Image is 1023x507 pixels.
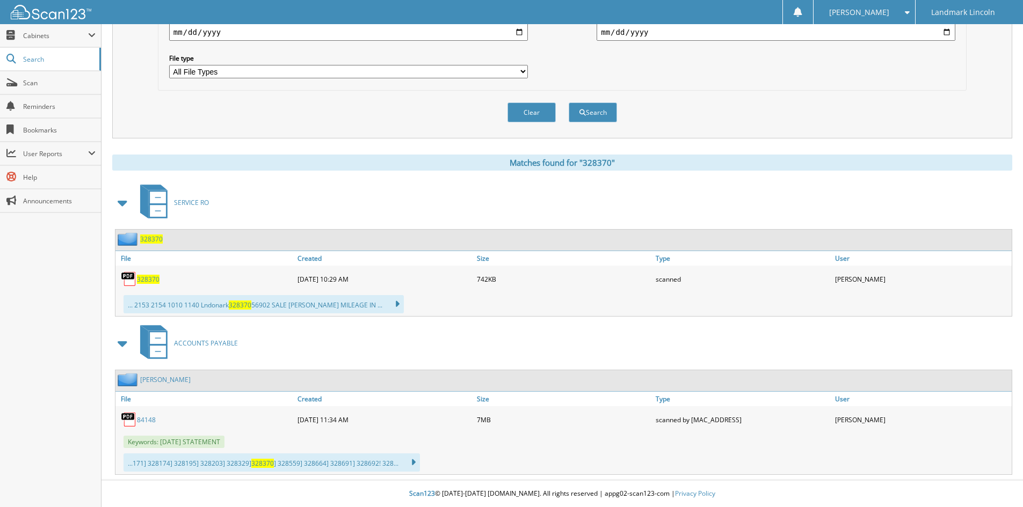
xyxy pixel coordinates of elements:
span: Announcements [23,196,96,205]
a: User [832,392,1012,406]
iframe: Chat Widget [969,455,1023,507]
div: © [DATE]-[DATE] [DOMAIN_NAME]. All rights reserved | appg02-scan123-com | [101,481,1023,507]
div: scanned by [MAC_ADDRESS] [653,409,832,430]
div: ...171] 328174] 328195] 328203] 328329] ] 328559] 328664] 328691] 328692! 328... [124,453,420,472]
a: Privacy Policy [675,489,715,498]
span: [PERSON_NAME] [829,9,889,16]
img: PDF.png [121,412,137,428]
div: ... 2153 2154 1010 1140 Lndonark 56902 SALE [PERSON_NAME] MILEAGE IN ... [124,295,404,313]
button: Search [569,102,617,122]
img: folder2.png [118,232,140,246]
div: scanned [653,268,832,290]
span: ACCOUNTS PAYABLE [174,339,238,348]
a: 328370 [137,275,159,284]
a: File [115,392,295,406]
span: Reminders [23,102,96,111]
a: Type [653,392,832,406]
a: File [115,251,295,266]
a: Created [295,392,474,406]
span: Scan123 [409,489,435,498]
div: [PERSON_NAME] [832,409,1012,430]
div: Matches found for "328370" [112,155,1012,171]
a: 84148 [137,415,156,424]
span: Landmark Lincoln [931,9,995,16]
div: 742KB [474,268,654,290]
span: SERVICE RO [174,198,209,207]
button: Clear [507,102,556,122]
span: Scan [23,78,96,87]
img: scan123-logo-white.svg [11,5,91,19]
a: 328370 [140,234,163,244]
span: 328370 [229,300,251,310]
span: Keywords: [DATE] STATEMENT [124,436,224,448]
img: PDF.png [121,271,137,287]
a: Type [653,251,832,266]
a: ACCOUNTS PAYABLE [134,322,238,364]
span: 328370 [251,459,274,468]
span: User Reports [23,149,88,158]
a: [PERSON_NAME] [140,375,191,384]
a: User [832,251,1012,266]
div: 7MB [474,409,654,430]
span: Search [23,55,94,64]
img: folder2.png [118,373,140,386]
a: Size [474,251,654,266]
a: Size [474,392,654,406]
input: end [597,24,955,41]
span: Cabinets [23,31,88,40]
div: [DATE] 11:34 AM [295,409,474,430]
div: [DATE] 10:29 AM [295,268,474,290]
div: [PERSON_NAME] [832,268,1012,290]
label: File type [169,54,528,63]
span: Bookmarks [23,126,96,135]
a: SERVICE RO [134,181,209,224]
a: Created [295,251,474,266]
span: Help [23,173,96,182]
input: start [169,24,528,41]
